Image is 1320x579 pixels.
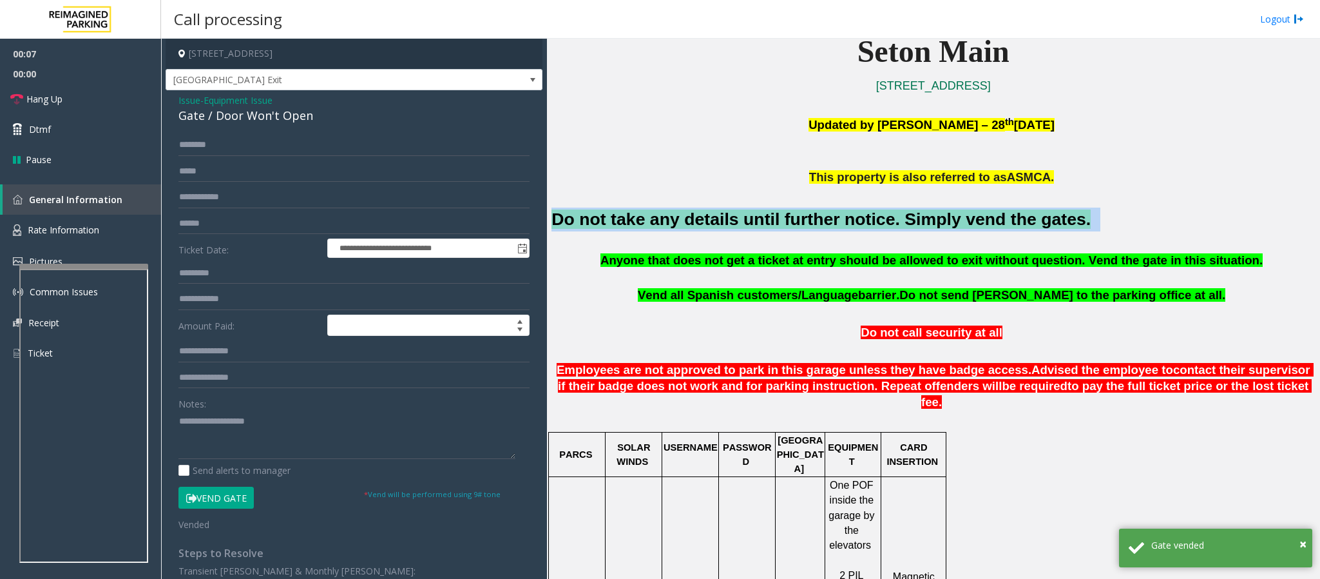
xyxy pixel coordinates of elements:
label: Notes: [178,393,206,411]
span: [GEOGRAPHIC_DATA] Exit [166,70,467,90]
span: Do not call security at all [861,326,1002,339]
span: This property is also referred to as [809,170,1007,184]
h4: Steps to Resolve [178,547,530,560]
span: Pause [26,153,52,166]
span: CARD INSERTION [886,442,938,467]
span: Dtmf [29,123,51,136]
a: General Information [3,184,161,215]
div: Gate vended [1151,538,1303,552]
span: Employees are not approved to park in this garage unless they have badge access. [557,363,1031,377]
span: contact their supervisor if their badge does not work and for parking instruction. Repeat offende... [558,363,1314,393]
span: EQUIPMENT [828,442,878,467]
span: SOLAR WINDS [617,442,653,467]
button: Close [1299,535,1306,554]
label: Send alerts to manager [178,464,291,477]
span: Hang Up [26,92,62,106]
span: Equipment Issue [204,93,273,107]
span: One POF inside the garage by the elevators [828,480,877,551]
img: 'icon' [13,257,23,266]
img: 'icon' [13,224,21,236]
span: Toggle popup [515,239,529,257]
span: Vended [178,518,209,531]
button: Vend Gate [178,487,254,509]
span: to pay the full ticket price or the lost ticket fee. [921,379,1312,409]
span: Rate Information [28,224,99,236]
span: Increase value [511,315,529,326]
img: logout [1294,12,1304,26]
img: 'icon' [13,348,21,359]
span: Updated by [PERSON_NAME] – 28 [808,118,1005,132]
p: Transient [PERSON_NAME] & Monthly [PERSON_NAME]: [178,564,530,578]
span: USERNAME [664,442,718,453]
span: Pictures [29,255,62,268]
label: Amount Paid: [175,315,324,337]
span: - [200,94,273,106]
label: Ticket Date: [175,239,324,258]
img: 'icon' [13,287,23,297]
span: Seton Main [857,34,1009,68]
span: General Information [29,193,122,206]
span: Anyone that does not get a ticket at entry should be allowed to exit without question. Vend the g... [600,253,1263,267]
span: × [1299,535,1306,553]
span: Advised the employee to [1031,363,1173,377]
span: Do not send [PERSON_NAME] to the parking office at all. [899,288,1225,302]
span: PASSWORD [723,442,772,467]
span: Vend all Spanish customers/Language [638,288,858,302]
div: Gate / Door Won't Open [178,107,530,124]
span: ASMCA. [1007,170,1055,184]
h4: [STREET_ADDRESS] [166,39,542,69]
span: Decrease value [511,326,529,336]
img: 'icon' [13,319,22,327]
span: PARCS [559,449,592,460]
span: th [1005,117,1014,127]
small: Vend will be performed using 9# tone [364,489,501,499]
a: [STREET_ADDRESS] [876,79,991,92]
span: Issue [178,93,200,107]
font: Do not take any details until further notice. Simply vend the gates. [551,210,1091,229]
span: [DATE] [1014,118,1055,132]
h3: Call processing [167,3,289,35]
span: barrier. [858,288,899,302]
span: [GEOGRAPHIC_DATA] [777,435,824,475]
img: 'icon' [13,195,23,204]
span: be required [1002,379,1067,393]
a: Logout [1260,12,1304,26]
